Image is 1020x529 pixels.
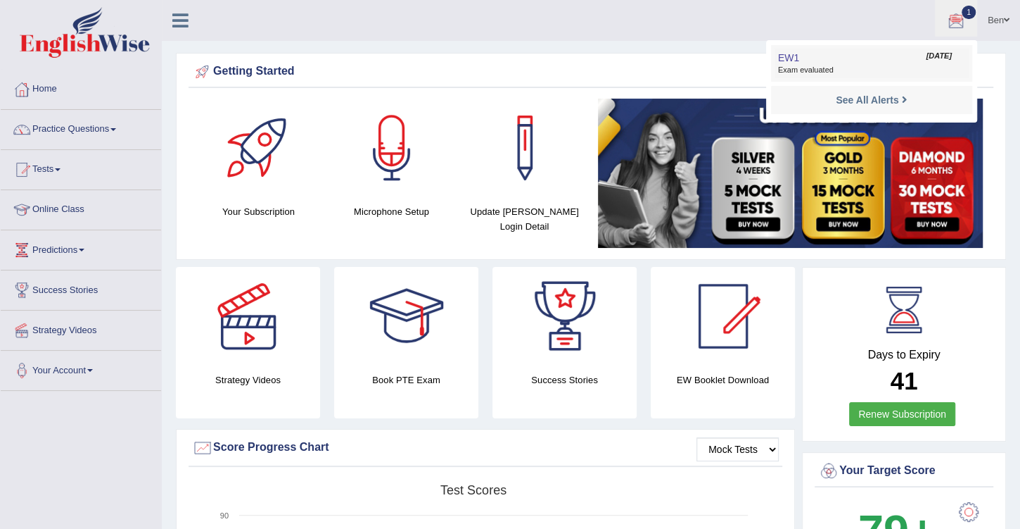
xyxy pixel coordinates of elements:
h4: Days to Expiry [818,349,990,361]
span: Exam evaluated [778,65,965,76]
a: Tests [1,150,161,185]
h4: Success Stories [492,373,637,387]
a: See All Alerts [832,92,910,108]
div: Getting Started [192,61,990,82]
span: 1 [962,6,976,19]
b: 41 [891,367,918,394]
span: EW1 [778,52,799,63]
tspan: Test scores [440,483,506,497]
div: Score Progress Chart [192,437,779,459]
a: Renew Subscription [849,402,955,426]
span: [DATE] [926,51,951,62]
h4: EW Booklet Download [651,373,795,387]
h4: Strategy Videos [176,373,320,387]
a: Strategy Videos [1,311,161,346]
div: Your Target Score [818,461,990,482]
h4: Microphone Setup [332,204,451,219]
img: small5.jpg [598,99,983,248]
a: Online Class [1,190,161,225]
a: Predictions [1,230,161,266]
a: Your Account [1,351,161,386]
text: 90 [220,511,229,520]
a: EW1 [DATE] Exam evaluated [774,49,969,78]
a: Home [1,70,161,105]
h4: Book PTE Exam [334,373,478,387]
strong: See All Alerts [836,94,898,106]
a: Practice Questions [1,110,161,145]
h4: Update [PERSON_NAME] Login Detail [465,204,584,234]
h4: Your Subscription [199,204,318,219]
a: Success Stories [1,270,161,306]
